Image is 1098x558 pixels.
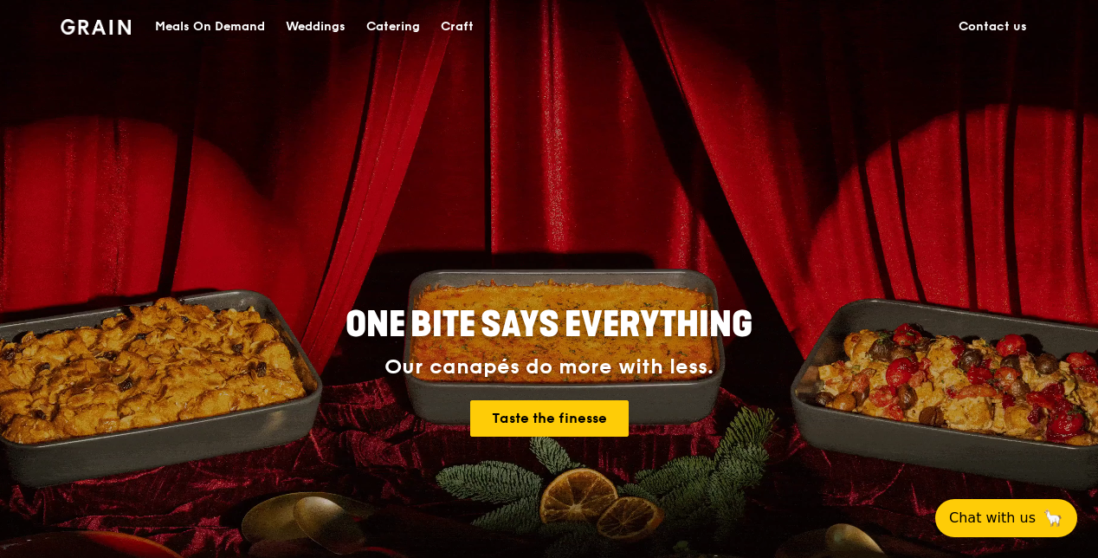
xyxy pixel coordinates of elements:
a: Contact us [948,1,1037,53]
div: Craft [441,1,474,53]
button: Chat with us🦙 [935,499,1077,537]
div: Our canapés do more with less. [237,355,861,380]
div: Catering [366,1,420,53]
a: Taste the finesse [470,400,629,437]
a: Craft [430,1,484,53]
a: Catering [356,1,430,53]
a: Weddings [275,1,356,53]
div: Meals On Demand [155,1,265,53]
span: Chat with us [949,508,1036,529]
div: Weddings [286,1,346,53]
span: ONE BITE SAYS EVERYTHING [346,304,752,346]
img: Grain [61,19,131,35]
span: 🦙 [1043,508,1063,529]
